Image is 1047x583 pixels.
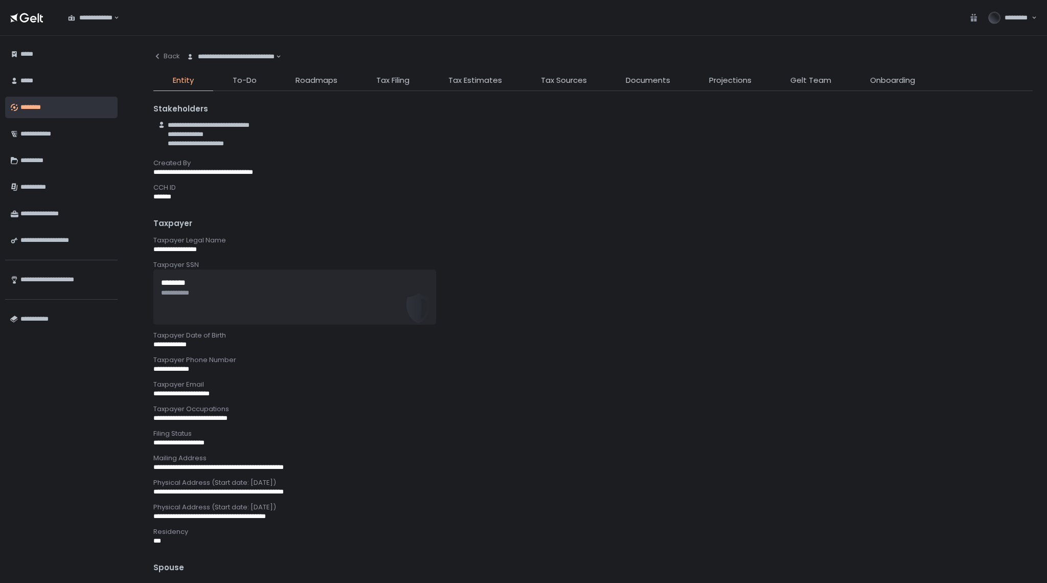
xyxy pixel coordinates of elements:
div: Spouse [153,562,1033,574]
span: To-Do [233,75,257,86]
div: Search for option [61,7,119,29]
div: Filing Status [153,429,1033,438]
span: Projections [709,75,752,86]
div: Back [153,52,180,61]
div: Taxpayer [153,218,1033,230]
span: Tax Estimates [448,75,502,86]
div: Physical Address (Start date: [DATE]) [153,478,1033,487]
div: Physical Address (Start date: [DATE]) [153,503,1033,512]
button: Back [153,46,180,66]
div: Taxpayer Date of Birth [153,331,1033,340]
div: Created By [153,159,1033,168]
span: Entity [173,75,194,86]
div: Taxpayer SSN [153,260,1033,270]
div: Taxpayer Phone Number [153,355,1033,365]
span: Onboarding [870,75,915,86]
div: Mailing Address [153,454,1033,463]
span: Documents [626,75,670,86]
div: Taxpayer Email [153,380,1033,389]
div: CCH ID [153,183,1033,192]
span: Gelt Team [790,75,831,86]
div: Taxpayer Occupations [153,405,1033,414]
span: Roadmaps [295,75,337,86]
div: Stakeholders [153,103,1033,115]
div: Residency [153,527,1033,536]
div: Taxpayer Legal Name [153,236,1033,245]
span: Tax Sources [541,75,587,86]
div: Search for option [180,46,281,68]
span: Tax Filing [376,75,409,86]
